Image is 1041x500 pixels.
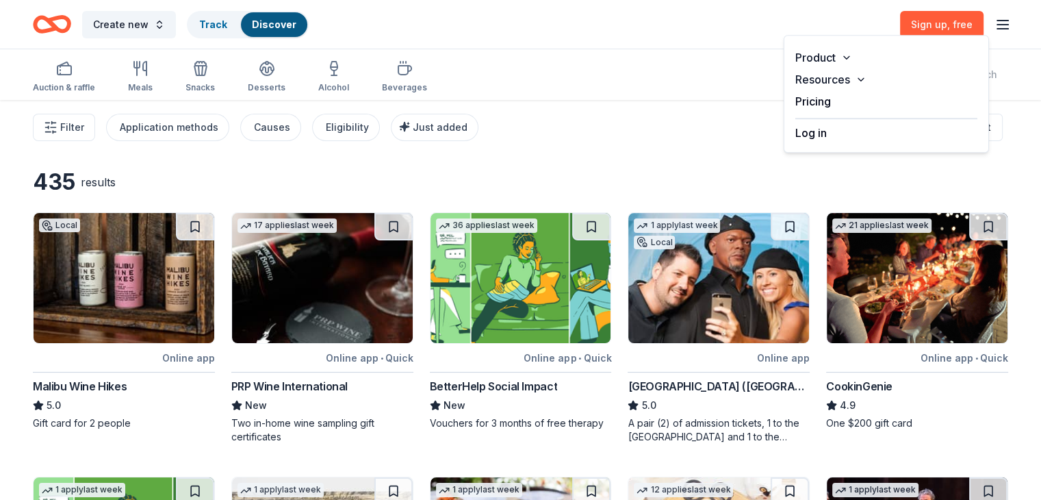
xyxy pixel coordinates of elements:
div: 1 apply last week [634,218,720,233]
div: 1 apply last week [39,483,125,497]
span: Filter [60,119,84,136]
div: Online app Quick [326,349,413,366]
div: Online app [757,349,810,366]
span: • [381,353,383,364]
div: Snacks [185,82,215,93]
div: Local [634,236,675,249]
a: Image for PRP Wine International17 applieslast weekOnline app•QuickPRP Wine InternationalNewTwo i... [231,212,413,444]
button: Application methods [106,114,229,141]
img: Image for PRP Wine International [232,213,413,343]
div: Online app [162,349,215,366]
img: Image for BetterHelp Social Impact [430,213,611,343]
img: Image for Hollywood Wax Museum (Hollywood) [628,213,809,343]
div: 12 applies last week [634,483,733,497]
div: 21 applies last week [832,218,931,233]
span: Just added [413,121,467,133]
span: • [975,353,978,364]
div: Eligibility [326,119,369,136]
a: Image for Malibu Wine HikesLocalOnline appMalibu Wine Hikes5.0Gift card for 2 people [33,212,215,430]
span: Create new [93,16,149,33]
img: Image for Malibu Wine Hikes [34,213,214,343]
div: BetterHelp Social Impact [430,378,557,395]
button: Alcohol [318,55,349,100]
div: Alcohol [318,82,349,93]
a: Image for CookinGenie21 applieslast weekOnline app•QuickCookinGenie4.9One $200 gift card [826,212,1008,430]
span: 4.9 [840,397,856,414]
a: Track [199,18,227,30]
div: 36 applies last week [436,218,537,233]
div: 435 [33,168,75,196]
button: Desserts [248,55,285,100]
a: Home [33,8,71,40]
span: Sign up [911,18,973,30]
div: Vouchers for 3 months of free therapy [430,416,612,430]
div: Causes [254,119,290,136]
div: A pair (2) of admission tickets, 1 to the [GEOGRAPHIC_DATA] and 1 to the [GEOGRAPHIC_DATA] [628,416,810,444]
button: Just added [391,114,478,141]
button: TrackDiscover [187,11,309,38]
button: Auction & raffle [33,55,95,100]
div: [GEOGRAPHIC_DATA] ([GEOGRAPHIC_DATA]) [628,378,810,395]
a: Image for BetterHelp Social Impact36 applieslast weekOnline app•QuickBetterHelp Social ImpactNewV... [430,212,612,430]
button: Snacks [185,55,215,100]
span: , free [947,18,973,30]
button: Product [784,47,988,68]
div: Desserts [248,82,285,93]
div: Local [39,218,80,232]
div: Online app Quick [921,349,1008,366]
button: Meals [128,55,153,100]
div: One $200 gift card [826,416,1008,430]
div: 1 apply last week [832,483,918,497]
div: Online app Quick [524,349,611,366]
span: 5.0 [641,397,656,414]
button: Log in [795,125,827,141]
div: Meals [128,82,153,93]
button: Create new [82,11,176,38]
span: New [245,397,267,414]
span: • [578,353,581,364]
a: Image for Hollywood Wax Museum (Hollywood)1 applylast weekLocalOnline app[GEOGRAPHIC_DATA] ([GEOG... [628,212,810,444]
span: New [444,397,465,414]
div: Malibu Wine Hikes [33,378,127,395]
div: 17 applies last week [237,218,337,233]
div: Two in-home wine sampling gift certificates [231,416,413,444]
button: Resources [784,68,988,90]
div: results [81,174,116,190]
button: Filter [33,114,95,141]
div: Auction & raffle [33,82,95,93]
button: Eligibility [312,114,380,141]
img: Image for CookinGenie [827,213,1007,343]
a: Pricing [795,95,831,108]
a: Discover [252,18,296,30]
div: 1 apply last week [436,483,522,497]
div: Beverages [382,82,427,93]
div: 1 apply last week [237,483,324,497]
a: Sign up, free [900,11,984,38]
button: Beverages [382,55,427,100]
div: Gift card for 2 people [33,416,215,430]
div: PRP Wine International [231,378,348,395]
div: CookinGenie [826,378,892,395]
button: Causes [240,114,301,141]
div: Application methods [120,119,218,136]
span: 5.0 [47,397,61,414]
